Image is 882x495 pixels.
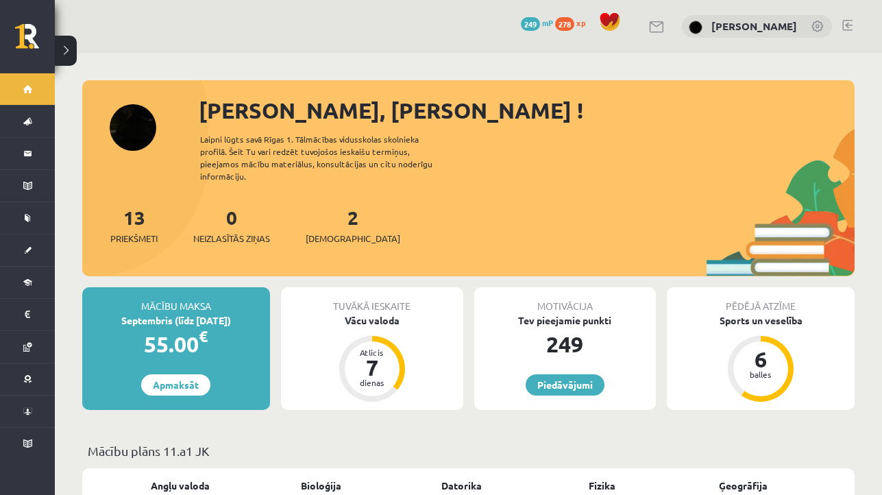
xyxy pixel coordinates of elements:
[689,21,702,34] img: Amanda Solvita Hodasēviča
[82,328,270,361] div: 55.00
[200,133,456,182] div: Laipni lūgts savā Rīgas 1. Tālmācības vidusskolas skolnieka profilā. Šeit Tu vari redzēt tuvojošo...
[711,19,797,33] a: [PERSON_NAME]
[306,205,400,245] a: 2[DEMOGRAPHIC_DATA]
[281,313,463,328] div: Vācu valoda
[474,287,657,313] div: Motivācija
[199,94,855,127] div: [PERSON_NAME], [PERSON_NAME] !
[555,17,574,31] span: 278
[15,24,55,58] a: Rīgas 1. Tālmācības vidusskola
[352,357,393,378] div: 7
[352,378,393,387] div: dienas
[526,374,604,396] a: Piedāvājumi
[151,479,210,493] a: Angļu valoda
[667,287,855,313] div: Pēdējā atzīme
[542,17,553,28] span: mP
[88,442,849,460] p: Mācību plāns 11.a1 JK
[521,17,553,28] a: 249 mP
[667,313,855,404] a: Sports un veselība 6 balles
[719,479,768,493] a: Ģeogrāfija
[441,479,482,493] a: Datorika
[474,313,657,328] div: Tev pieejamie punkti
[110,205,158,245] a: 13Priekšmeti
[141,374,210,396] a: Apmaksāt
[667,313,855,328] div: Sports un veselība
[740,370,781,378] div: balles
[199,326,208,346] span: €
[301,479,341,493] a: Bioloģija
[110,232,158,245] span: Priekšmeti
[306,232,400,245] span: [DEMOGRAPHIC_DATA]
[281,287,463,313] div: Tuvākā ieskaite
[576,17,585,28] span: xp
[521,17,540,31] span: 249
[555,17,592,28] a: 278 xp
[474,328,657,361] div: 249
[82,313,270,328] div: Septembris (līdz [DATE])
[589,479,615,493] a: Fizika
[281,313,463,404] a: Vācu valoda Atlicis 7 dienas
[82,287,270,313] div: Mācību maksa
[352,348,393,357] div: Atlicis
[193,205,270,245] a: 0Neizlasītās ziņas
[740,348,781,370] div: 6
[193,232,270,245] span: Neizlasītās ziņas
